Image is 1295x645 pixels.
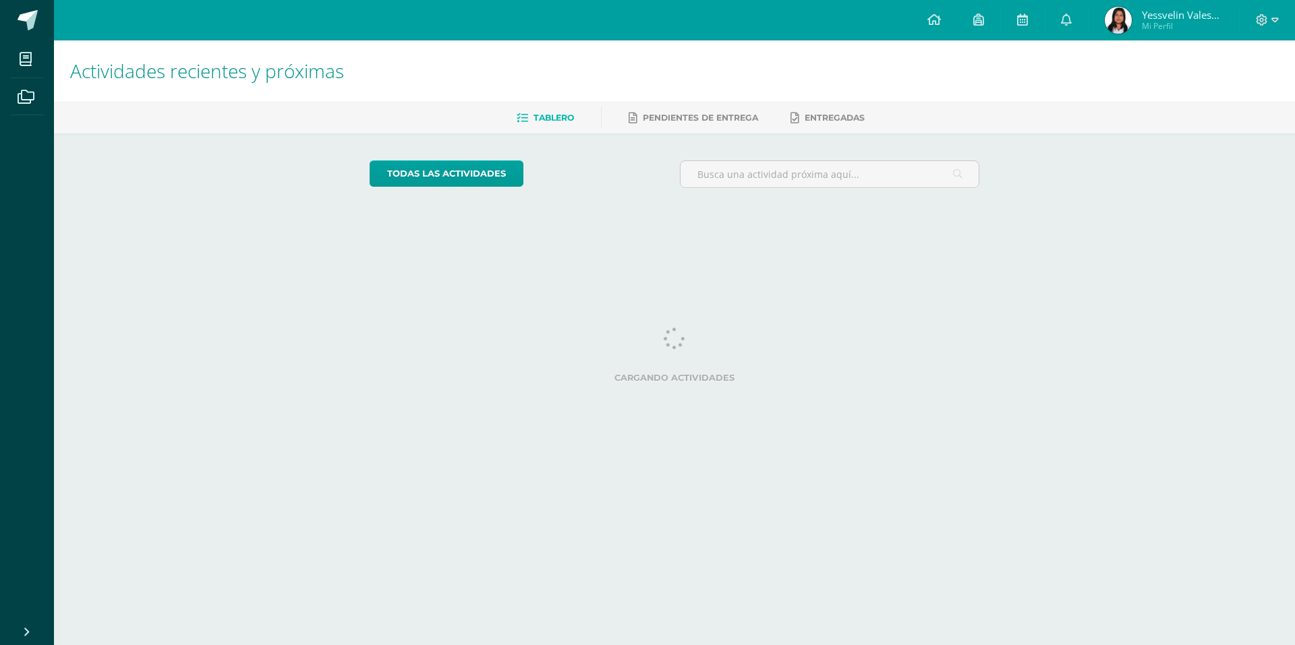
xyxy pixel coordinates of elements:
[1142,20,1223,32] span: Mi Perfil
[1105,7,1132,34] img: 4c93e1f247c43285e4a51d777836c6fd.png
[629,107,758,129] a: Pendientes de entrega
[643,113,758,123] span: Pendientes de entrega
[790,107,865,129] a: Entregadas
[370,373,980,383] label: Cargando actividades
[70,58,344,84] span: Actividades recientes y próximas
[517,107,574,129] a: Tablero
[805,113,865,123] span: Entregadas
[370,160,523,187] a: todas las Actividades
[681,161,979,187] input: Busca una actividad próxima aquí...
[534,113,574,123] span: Tablero
[1142,8,1223,22] span: Yessvelin Valeska del Rosario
